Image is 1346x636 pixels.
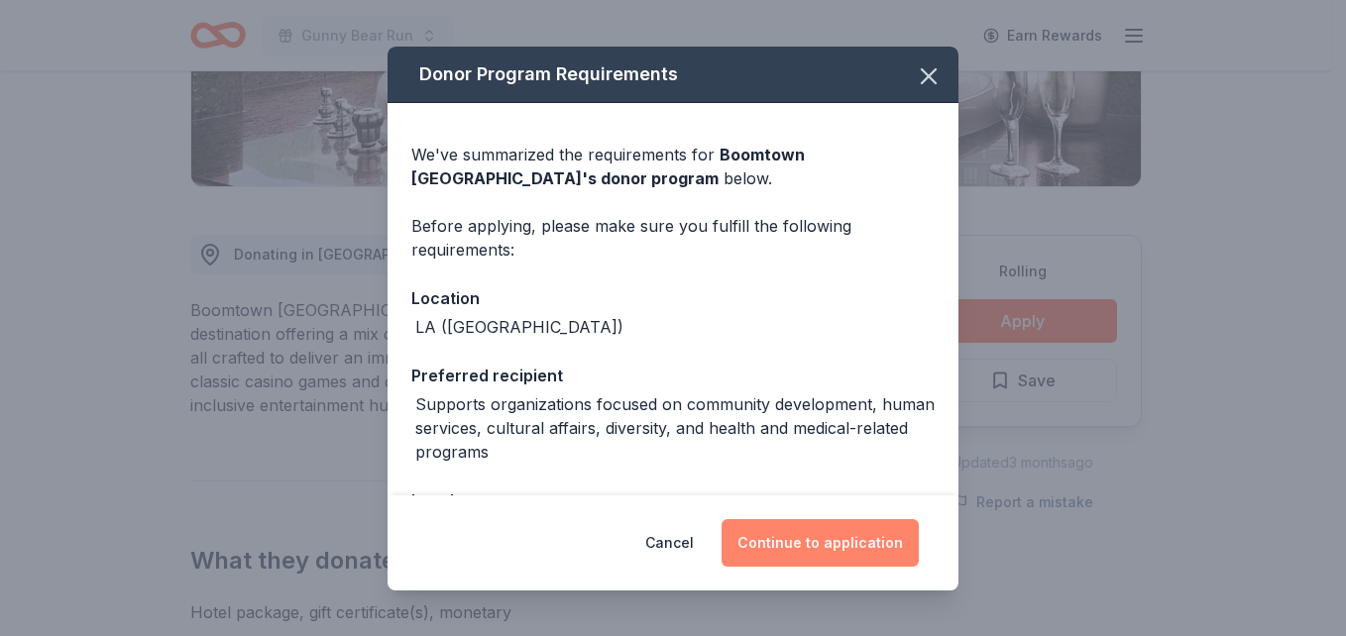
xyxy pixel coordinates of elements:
button: Cancel [645,519,694,567]
div: Supports organizations focused on community development, human services, cultural affairs, divers... [415,392,935,464]
div: Preferred recipient [411,363,935,388]
div: LA ([GEOGRAPHIC_DATA]) [415,315,623,339]
div: We've summarized the requirements for below. [411,143,935,190]
div: Legal [411,487,935,513]
div: Before applying, please make sure you fulfill the following requirements: [411,214,935,262]
div: Location [411,285,935,311]
div: Donor Program Requirements [388,47,958,103]
button: Continue to application [722,519,919,567]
